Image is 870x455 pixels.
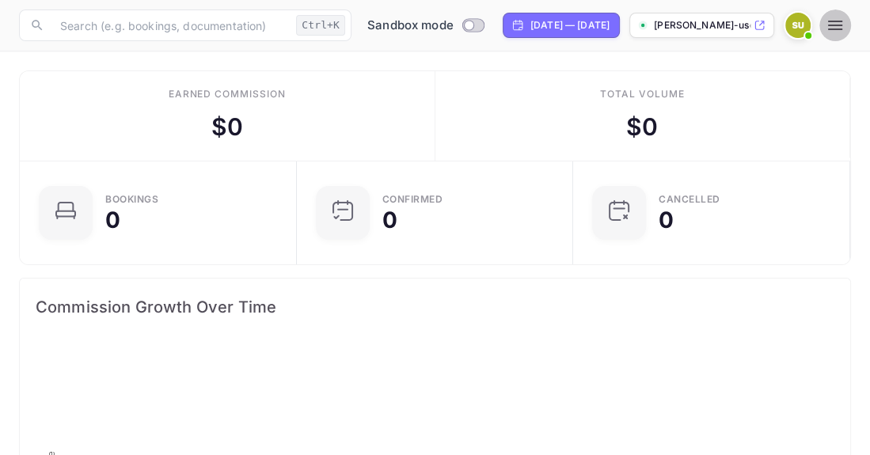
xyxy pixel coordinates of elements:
div: Ctrl+K [296,15,345,36]
div: Confirmed [382,195,443,204]
input: Search (e.g. bookings, documentation) [51,9,290,41]
span: Commission Growth Over Time [36,294,834,320]
p: [PERSON_NAME]-user-76d4v.nuitee... [654,18,750,32]
div: Earned commission [169,87,286,101]
div: CANCELLED [659,195,720,204]
div: Bookings [105,195,158,204]
div: $ 0 [626,109,658,145]
div: 0 [105,209,120,231]
div: $ 0 [211,109,243,145]
img: Sean User [785,13,811,38]
span: Sandbox mode [367,17,454,35]
div: Total volume [600,87,685,101]
div: [DATE] — [DATE] [530,18,610,32]
div: Switch to Production mode [361,17,490,35]
div: 0 [659,209,674,231]
div: 0 [382,209,397,231]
